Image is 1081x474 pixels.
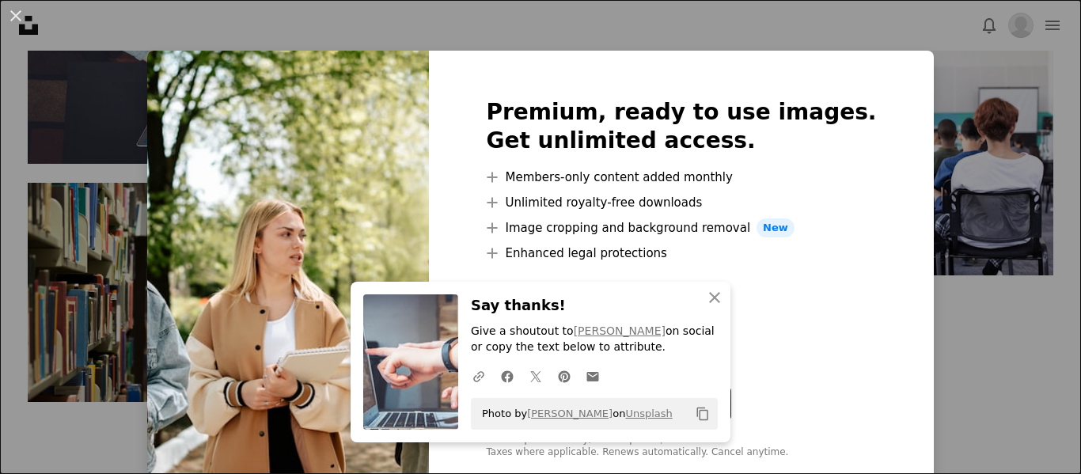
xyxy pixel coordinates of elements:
a: [PERSON_NAME] [574,324,666,337]
a: Share on Facebook [493,360,522,392]
li: Image cropping and background removal [486,218,876,237]
span: Photo by on [474,401,673,427]
li: Members-only content added monthly [486,168,876,187]
a: Unsplash [625,408,672,419]
h3: Say thanks! [471,294,718,317]
a: Share on Pinterest [550,360,578,392]
a: Share over email [578,360,607,392]
a: [PERSON_NAME] [527,408,613,419]
li: Enhanced legal protections [486,244,876,263]
div: * When paid annually, billed upfront $84 Taxes where applicable. Renews automatically. Cancel any... [486,434,876,459]
li: Unlimited royalty-free downloads [486,193,876,212]
h2: Premium, ready to use images. Get unlimited access. [486,98,876,155]
button: Copy to clipboard [689,400,716,427]
p: Give a shoutout to on social or copy the text below to attribute. [471,324,718,355]
span: New [757,218,795,237]
a: Share on Twitter [522,360,550,392]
